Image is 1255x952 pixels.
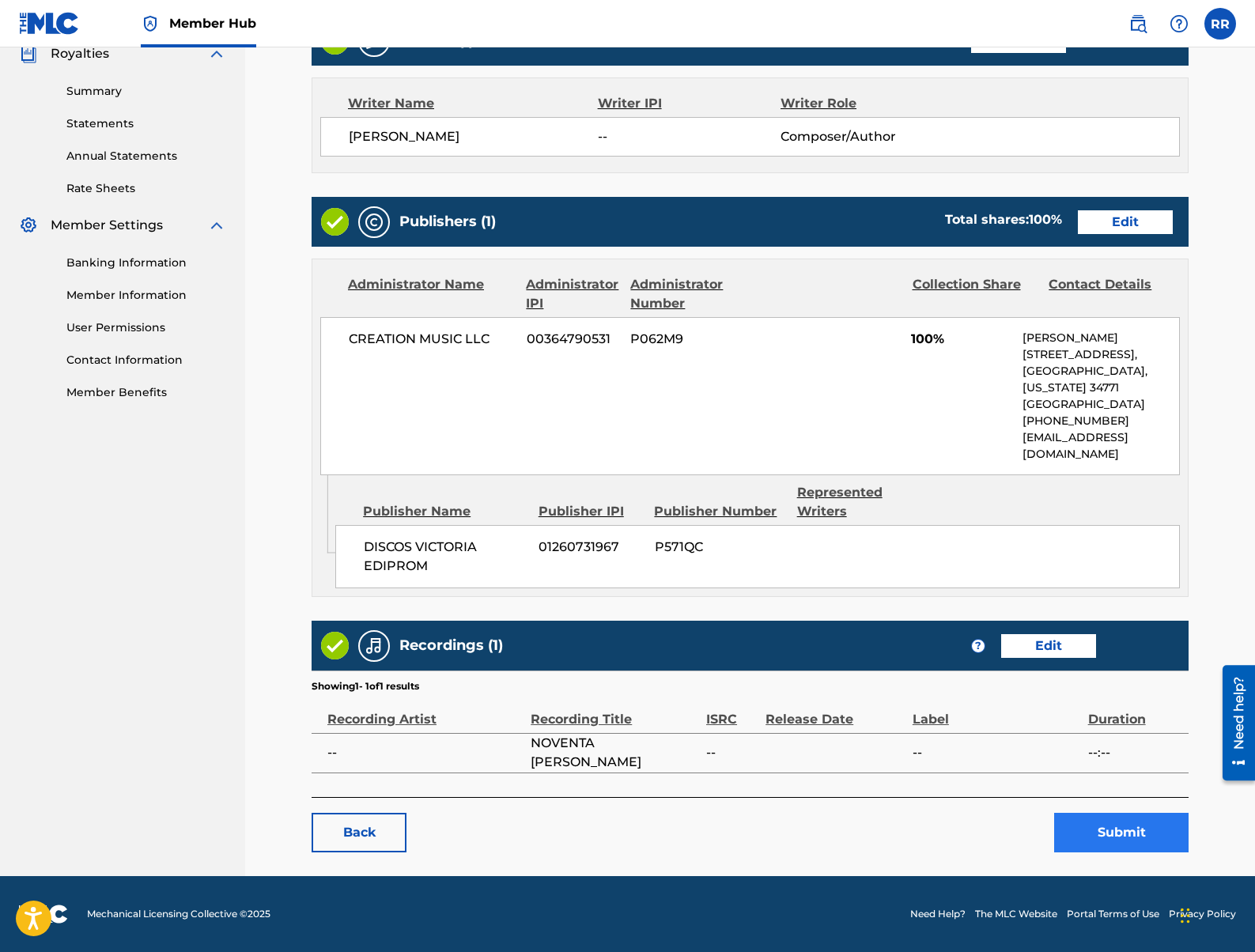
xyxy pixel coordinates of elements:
[630,330,755,349] span: P062M9
[1088,693,1181,729] div: Duration
[706,743,758,762] span: --
[531,693,698,729] div: Recording Title
[654,502,784,521] div: Publisher Number
[913,693,1080,729] div: Label
[975,907,1057,921] a: The MLC Website
[539,538,642,557] span: 01260731967
[66,287,226,304] a: Member Information
[349,330,515,349] span: CREATION MUSIC LLC
[539,502,643,521] div: Publisher IPI
[1181,892,1190,939] div: Drag
[327,693,523,729] div: Recording Artist
[910,907,966,921] a: Need Help?
[312,813,406,852] a: Back
[66,384,226,401] a: Member Benefits
[526,275,618,313] div: Administrator IPI
[1211,659,1255,787] iframe: Resource Center
[207,44,226,63] img: expand
[1049,275,1174,313] div: Contact Details
[19,905,68,924] img: logo
[141,14,160,33] img: Top Rightsholder
[321,632,349,659] img: Valid
[312,679,419,693] p: Showing 1 - 1 of 1 results
[66,148,226,164] a: Annual Statements
[66,180,226,197] a: Rate Sheets
[169,14,256,32] span: Member Hub
[1001,634,1096,658] a: Edit
[19,12,80,35] img: MLC Logo
[1078,210,1173,234] a: Edit
[87,907,270,921] span: Mechanical Licensing Collective © 2025
[1176,876,1255,952] iframe: Chat Widget
[781,94,947,113] div: Writer Role
[365,637,384,655] img: Recordings
[327,743,523,762] span: --
[66,83,226,100] a: Summary
[1204,8,1236,40] div: User Menu
[348,94,598,113] div: Writer Name
[655,538,785,557] span: P571QC
[1023,330,1179,346] p: [PERSON_NAME]
[913,743,1080,762] span: --
[349,127,598,146] span: [PERSON_NAME]
[321,208,349,236] img: Valid
[399,637,503,655] h5: Recordings (1)
[797,483,928,521] div: Represented Writers
[364,538,527,576] span: DISCOS VICTORIA EDIPROM
[399,213,496,231] h5: Publishers (1)
[51,44,109,63] span: Royalties
[348,275,514,313] div: Administrator Name
[630,275,755,313] div: Administrator Number
[1023,429,1179,463] p: [EMAIL_ADDRESS][DOMAIN_NAME]
[1170,14,1189,33] img: help
[765,693,905,729] div: Release Date
[781,127,947,146] span: Composer/Author
[66,255,226,271] a: Banking Information
[911,330,1011,349] span: 100%
[1169,907,1236,921] a: Privacy Policy
[66,319,226,336] a: User Permissions
[972,640,985,652] span: ?
[207,216,226,235] img: expand
[363,502,527,521] div: Publisher Name
[51,216,163,235] span: Member Settings
[1054,813,1189,852] button: Submit
[1023,363,1179,396] p: [GEOGRAPHIC_DATA], [US_STATE] 34771
[1023,396,1179,413] p: [GEOGRAPHIC_DATA]
[66,115,226,132] a: Statements
[365,213,384,232] img: Publishers
[1088,743,1181,762] span: --:--
[19,216,38,235] img: Member Settings
[19,44,38,63] img: Royalties
[913,275,1038,313] div: Collection Share
[1067,907,1159,921] a: Portal Terms of Use
[1163,8,1195,40] div: Help
[706,693,758,729] div: ISRC
[1122,8,1154,40] a: Public Search
[1128,14,1147,33] img: search
[598,127,781,146] span: --
[1023,413,1179,429] p: [PHONE_NUMBER]
[531,734,698,772] span: NOVENTA [PERSON_NAME]
[598,94,781,113] div: Writer IPI
[1023,346,1179,363] p: [STREET_ADDRESS],
[527,330,618,349] span: 00364790531
[1029,212,1062,227] span: 100 %
[66,352,226,368] a: Contact Information
[945,210,1062,229] div: Total shares:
